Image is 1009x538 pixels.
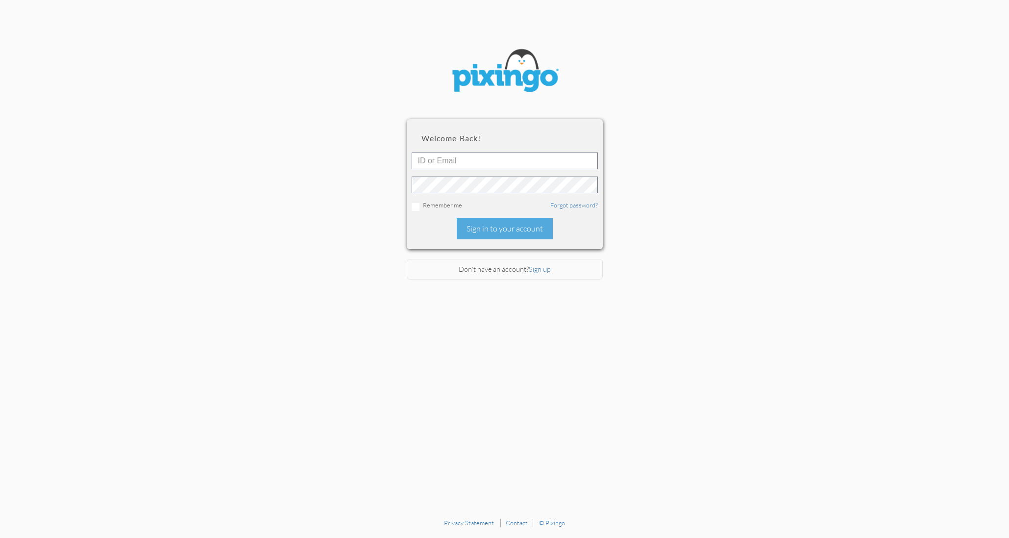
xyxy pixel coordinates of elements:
div: Don't have an account? [407,259,603,280]
img: pixingo logo [446,44,564,100]
div: Remember me [412,201,598,211]
h2: Welcome back! [421,134,588,143]
div: Sign in to your account [457,218,553,239]
input: ID or Email [412,153,598,169]
a: Privacy Statement [444,519,494,527]
a: Contact [506,519,528,527]
a: © Pixingo [539,519,565,527]
a: Forgot password? [550,201,598,209]
a: Sign up [529,265,551,273]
